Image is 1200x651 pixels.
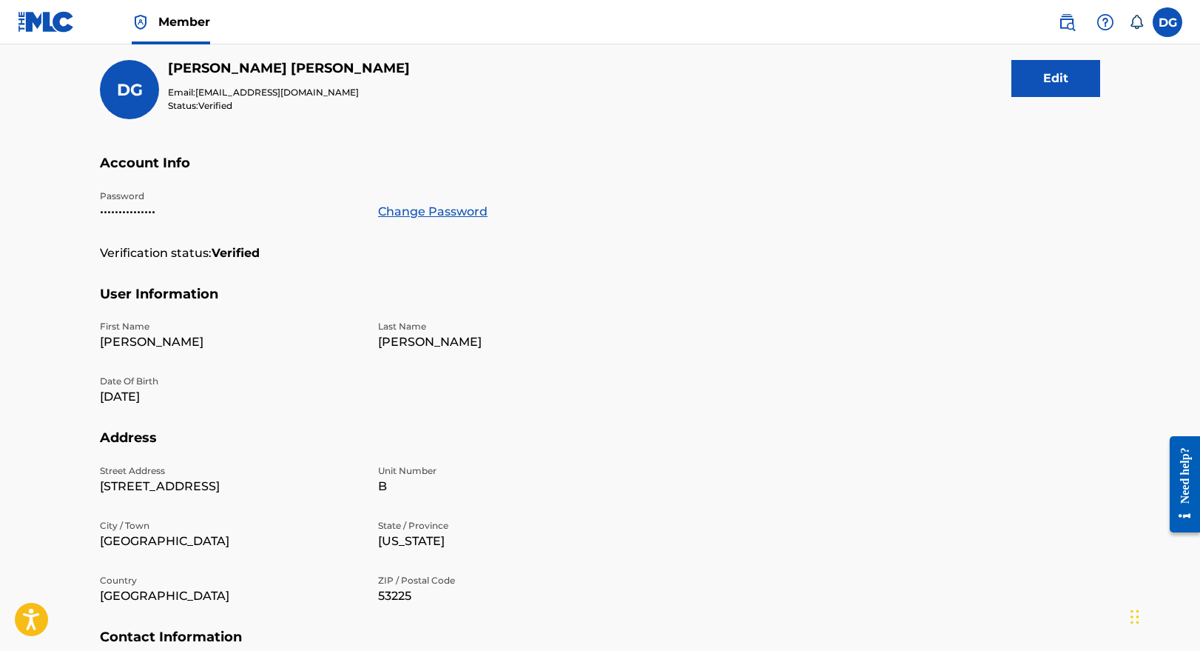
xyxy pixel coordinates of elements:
[1011,60,1100,97] button: Edit
[1159,425,1200,544] iframe: Resource Center
[1130,595,1139,639] div: Drag
[100,320,360,333] p: First Name
[100,375,360,388] p: Date Of Birth
[1052,7,1082,37] a: Public Search
[378,320,638,333] p: Last Name
[158,13,210,30] span: Member
[1058,13,1076,31] img: search
[1096,13,1114,31] img: help
[100,478,360,495] p: [STREET_ADDRESS]
[100,430,1100,464] h5: Address
[1129,15,1144,30] div: Notifications
[100,333,360,351] p: [PERSON_NAME]
[378,333,638,351] p: [PERSON_NAME]
[198,100,232,111] span: Verified
[100,244,212,262] p: Verification status:
[378,533,638,550] p: [US_STATE]
[18,11,75,33] img: MLC Logo
[1091,7,1120,37] div: Help
[378,203,488,221] a: Change Password
[100,587,360,605] p: [GEOGRAPHIC_DATA]
[168,86,410,99] p: Email:
[100,155,1100,190] h5: Account Info
[100,519,360,533] p: City / Town
[168,60,410,77] h5: Dominique Gohre
[378,478,638,495] p: B
[195,87,359,98] span: [EMAIL_ADDRESS][DOMAIN_NAME]
[378,587,638,605] p: 53225
[378,574,638,587] p: ZIP / Postal Code
[117,80,143,100] span: DG
[168,99,410,113] p: Status:
[1126,580,1200,651] iframe: Chat Widget
[100,388,360,406] p: [DATE]
[378,519,638,533] p: State / Province
[1153,7,1182,37] div: User Menu
[100,190,360,203] p: Password
[378,464,638,478] p: Unit Number
[100,203,360,221] p: •••••••••••••••
[100,286,1100,321] h5: User Information
[132,13,149,31] img: Top Rightsholder
[100,574,360,587] p: Country
[212,244,260,262] strong: Verified
[100,464,360,478] p: Street Address
[100,533,360,550] p: [GEOGRAPHIC_DATA]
